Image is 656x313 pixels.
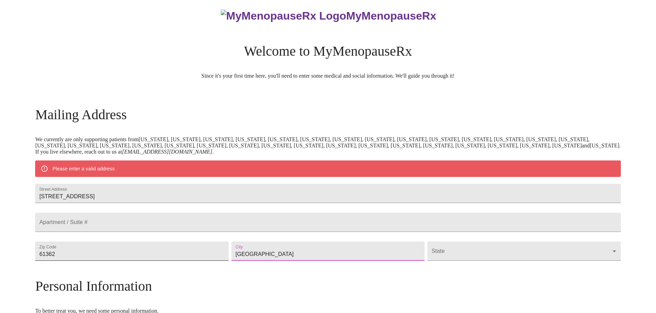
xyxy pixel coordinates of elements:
h3: Welcome to MyMenopauseRx [35,43,621,59]
em: [EMAIL_ADDRESS][DOMAIN_NAME] [122,149,212,155]
h3: MyMenopauseRx [36,10,621,22]
p: Since it's your first time here, you'll need to enter some medical and social information. We'll ... [35,73,621,79]
h3: Personal Information [35,278,621,294]
p: We currently are only supporting patients from [US_STATE], [US_STATE], [US_STATE], [US_STATE], [U... [35,136,621,155]
div: Please enter a valid address [52,163,115,175]
h3: Mailing Address [35,107,621,123]
img: MyMenopauseRx Logo [221,10,346,22]
div: ​ [427,242,621,261]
